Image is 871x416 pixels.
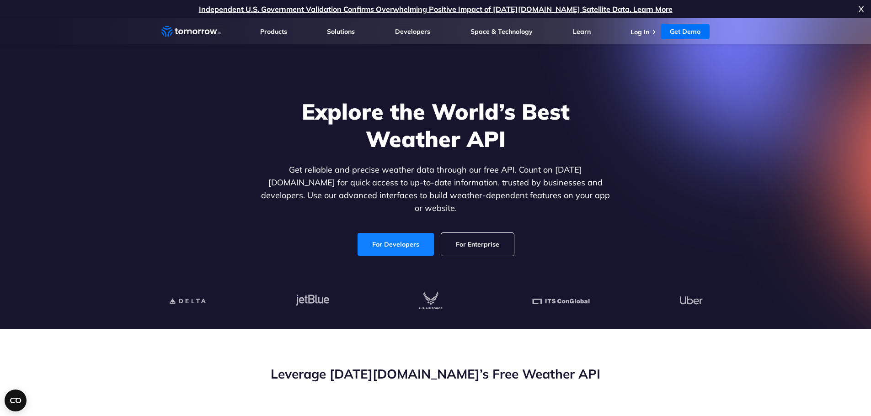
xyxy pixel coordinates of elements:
a: Independent U.S. Government Validation Confirms Overwhelming Positive Impact of [DATE][DOMAIN_NAM... [199,5,673,14]
a: Get Demo [661,24,710,39]
p: Get reliable and precise weather data through our free API. Count on [DATE][DOMAIN_NAME] for quic... [259,163,612,215]
a: Space & Technology [470,27,533,36]
a: Log In [631,28,649,36]
a: Solutions [327,27,355,36]
button: Open CMP widget [5,390,27,411]
h1: Explore the World’s Best Weather API [259,98,612,153]
a: For Developers [358,233,434,256]
a: For Enterprise [441,233,514,256]
h2: Leverage [DATE][DOMAIN_NAME]’s Free Weather API [161,365,710,383]
a: Developers [395,27,430,36]
a: Home link [161,25,221,38]
a: Products [260,27,287,36]
a: Learn [573,27,591,36]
